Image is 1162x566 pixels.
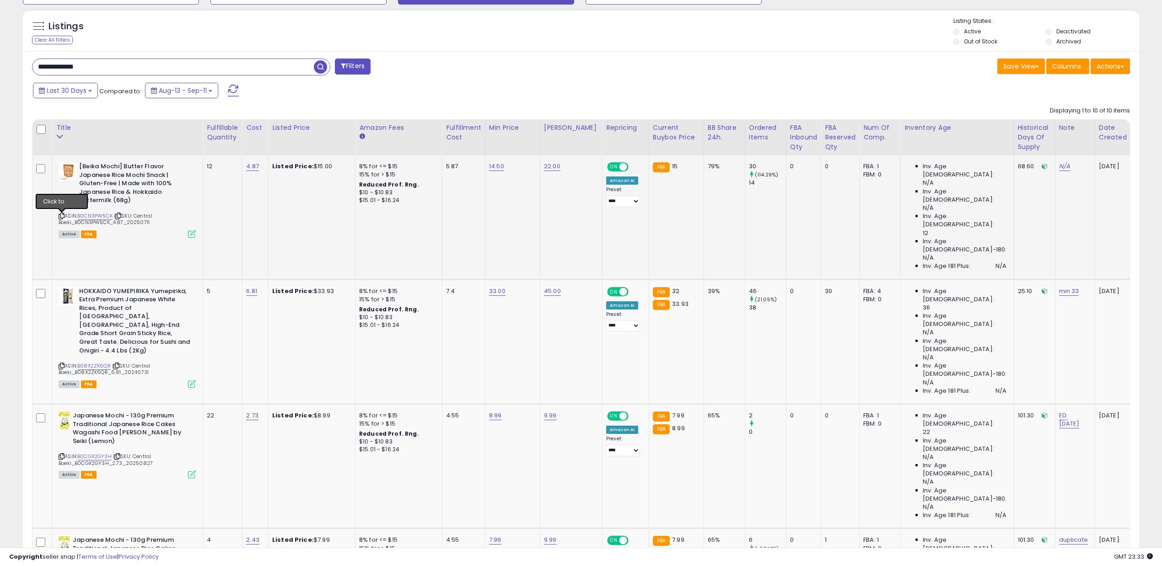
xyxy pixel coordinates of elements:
[1018,536,1048,544] div: 101.30
[1099,411,1135,420] div: [DATE]
[207,411,235,420] div: 22
[923,511,971,519] span: Inv. Age 181 Plus:
[359,314,435,321] div: $10 - $10.83
[790,287,814,295] div: 0
[749,428,786,436] div: 0
[672,535,684,544] span: 7.99
[1018,123,1051,152] div: Historical Days Of Supply
[749,287,786,295] div: 46
[446,162,478,171] div: 5.87
[863,171,893,179] div: FBM: 0
[923,237,1006,254] span: Inv. Age [DEMOGRAPHIC_DATA]-180:
[77,212,113,220] a: B0CN3PW5CK
[359,295,435,304] div: 15% for > $15
[207,162,235,171] div: 12
[995,511,1006,519] span: N/A
[1114,552,1153,561] span: 2025-10-12 23:33 GMT
[359,287,435,295] div: 8% for <= $15
[863,411,893,420] div: FBA: 1
[59,287,77,305] img: 41ntNdc-daL._SL40_.jpg
[9,552,43,561] strong: Copyright
[1018,162,1048,171] div: 68.60
[246,287,257,296] a: 6.81
[923,379,934,387] span: N/A
[9,553,159,561] div: seller snap | |
[359,189,435,197] div: $10 - $10.83
[964,27,981,35] label: Active
[272,162,348,171] div: $15.00
[81,380,97,388] span: FBA
[1052,62,1081,71] span: Columns
[489,535,501,545] a: 7.99
[1056,27,1091,35] label: Deactivated
[1099,123,1139,142] div: Date Created
[59,287,196,387] div: ASIN:
[863,123,897,142] div: Num of Comp.
[995,387,1006,395] span: N/A
[489,162,504,171] a: 14.50
[59,362,150,376] span: | SKU: Central Boeki_B08X2ZK6QR_6.81_20240731
[606,436,642,456] div: Preset:
[653,411,670,422] small: FBA
[749,536,786,544] div: 6
[923,411,1006,428] span: Inv. Age [DEMOGRAPHIC_DATA]:
[359,411,435,420] div: 8% for <= $15
[923,229,928,237] span: 12
[359,545,435,553] div: 15% for > $15
[923,437,1006,453] span: Inv. Age [DEMOGRAPHIC_DATA]:
[708,536,738,544] div: 65%
[159,86,207,95] span: Aug-13 - Sep-11
[359,181,419,188] b: Reduced Prof. Rng.
[207,287,235,295] div: 5
[446,287,478,295] div: 7.4
[544,535,557,545] a: 9.99
[627,163,642,171] span: OFF
[708,287,738,295] div: 39%
[923,328,934,336] span: N/A
[207,123,238,142] div: Fulfillable Quantity
[118,552,159,561] a: Privacy Policy
[59,212,152,226] span: | SKU: Central Boeki_B0CN3PW5CK_4.87_20250711
[1059,411,1080,428] a: ED: [DATE]
[59,471,80,479] span: All listings currently available for purchase on Amazon
[923,179,934,187] span: N/A
[1018,287,1048,295] div: 25.10
[59,411,70,430] img: 41VJh1La1DL._SL40_.jpg
[1091,59,1130,74] button: Actions
[672,424,685,433] span: 8.99
[627,288,642,295] span: OFF
[272,123,351,133] div: Listed Price
[33,83,98,98] button: Last 30 Days
[627,537,642,545] span: OFF
[923,204,934,212] span: N/A
[1046,59,1089,74] button: Columns
[272,287,348,295] div: $33.93
[790,411,814,420] div: 0
[708,123,741,142] div: BB Share 24h.
[923,486,1006,503] span: Inv. Age [DEMOGRAPHIC_DATA]-180:
[359,321,435,329] div: $15.01 - $16.24
[1059,287,1079,296] a: min 33
[359,446,435,454] div: $15.01 - $16.24
[446,536,478,544] div: 4.55
[923,353,934,362] span: N/A
[1059,162,1070,171] a: N/A
[81,230,97,238] span: FBA
[825,123,855,152] div: FBA Reserved Qty
[825,287,852,295] div: 30
[653,536,670,546] small: FBA
[923,387,971,395] span: Inv. Age 181 Plus:
[923,503,934,511] span: N/A
[77,362,111,370] a: B08X2ZK6QR
[923,461,1006,478] span: Inv. Age [DEMOGRAPHIC_DATA]:
[544,287,561,296] a: 45.00
[59,230,80,238] span: All listings currently available for purchase on Amazon
[446,411,478,420] div: 4.55
[1099,536,1135,544] div: [DATE]
[608,537,619,545] span: ON
[335,59,371,75] button: Filters
[59,411,196,477] div: ASIN:
[59,380,80,388] span: All listings currently available for purchase on Amazon
[272,411,348,420] div: $8.99
[359,123,438,133] div: Amazon Fees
